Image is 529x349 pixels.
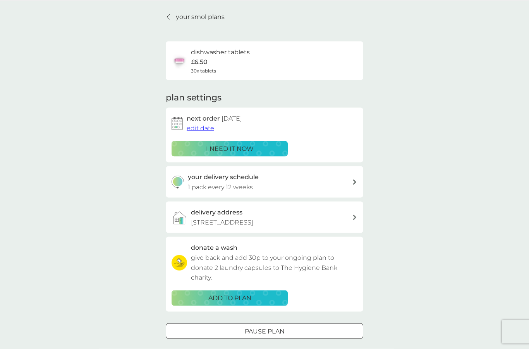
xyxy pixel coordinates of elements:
button: ADD TO PLAN [172,290,288,306]
a: delivery address[STREET_ADDRESS] [166,202,363,233]
p: 1 pack every 12 weeks [188,182,253,192]
h3: your delivery schedule [188,172,259,182]
span: [DATE] [222,115,242,122]
h6: dishwasher tablets [191,47,250,57]
p: [STREET_ADDRESS] [191,218,253,228]
span: edit date [187,124,214,132]
p: i need it now [206,144,254,154]
a: your smol plans [166,12,225,22]
button: your delivery schedule1 pack every 12 weeks [166,166,363,198]
p: give back and add 30p to your ongoing plan to donate 2 laundry capsules to The Hygiene Bank charity. [191,253,357,283]
p: ADD TO PLAN [208,293,251,303]
p: Pause plan [245,327,285,337]
button: edit date [187,123,214,133]
p: your smol plans [176,12,225,22]
button: i need it now [172,141,288,157]
button: Pause plan [166,323,363,339]
p: £6.50 [191,57,208,67]
h2: plan settings [166,92,222,104]
span: 30x tablets [191,67,216,74]
h3: delivery address [191,207,242,218]
img: dishwasher tablets [172,53,187,69]
h3: donate a wash [191,243,237,253]
h2: next order [187,114,242,124]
